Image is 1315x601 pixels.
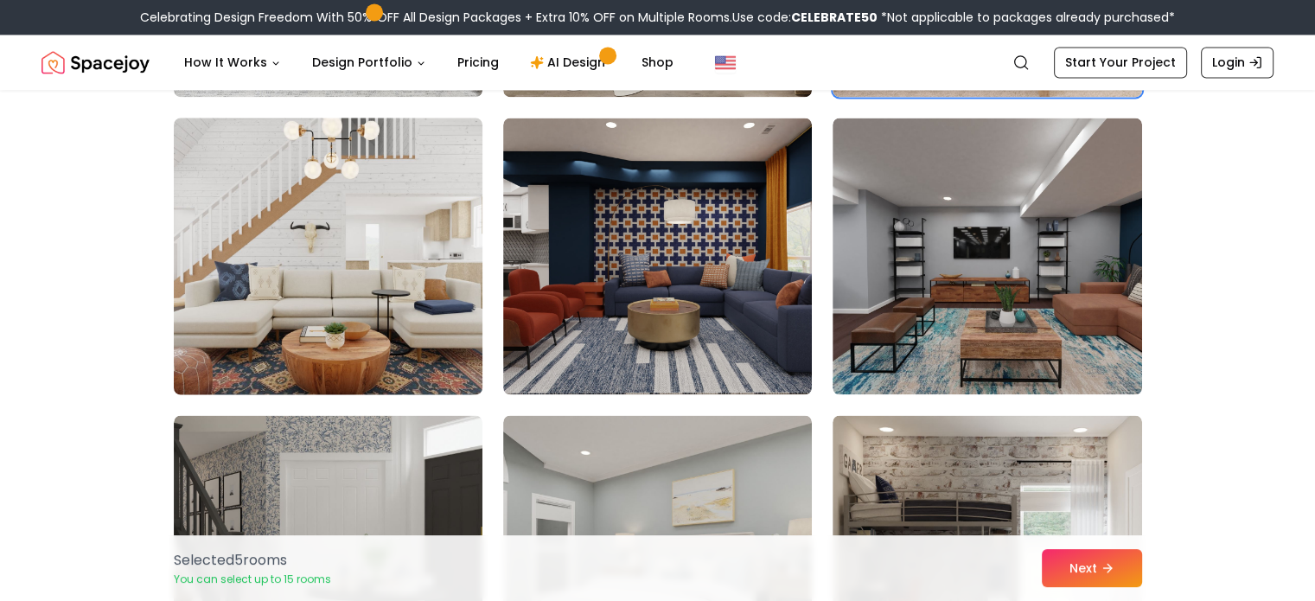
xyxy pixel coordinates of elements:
[628,45,687,80] a: Shop
[715,52,736,73] img: United States
[174,572,331,586] p: You can select up to 15 rooms
[503,118,812,394] img: Room room-95
[170,45,295,80] button: How It Works
[41,45,150,80] img: Spacejoy Logo
[1054,47,1187,78] a: Start Your Project
[140,9,1175,26] div: Celebrating Design Freedom With 50% OFF All Design Packages + Extra 10% OFF on Multiple Rooms.
[791,9,878,26] b: CELEBRATE50
[732,9,878,26] span: Use code:
[833,118,1141,394] img: Room room-96
[1042,549,1142,587] button: Next
[878,9,1175,26] span: *Not applicable to packages already purchased*
[444,45,513,80] a: Pricing
[170,45,687,80] nav: Main
[174,550,331,571] p: Selected 5 room s
[516,45,624,80] a: AI Design
[1201,47,1274,78] a: Login
[166,111,490,401] img: Room room-94
[41,45,150,80] a: Spacejoy
[41,35,1274,90] nav: Global
[298,45,440,80] button: Design Portfolio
